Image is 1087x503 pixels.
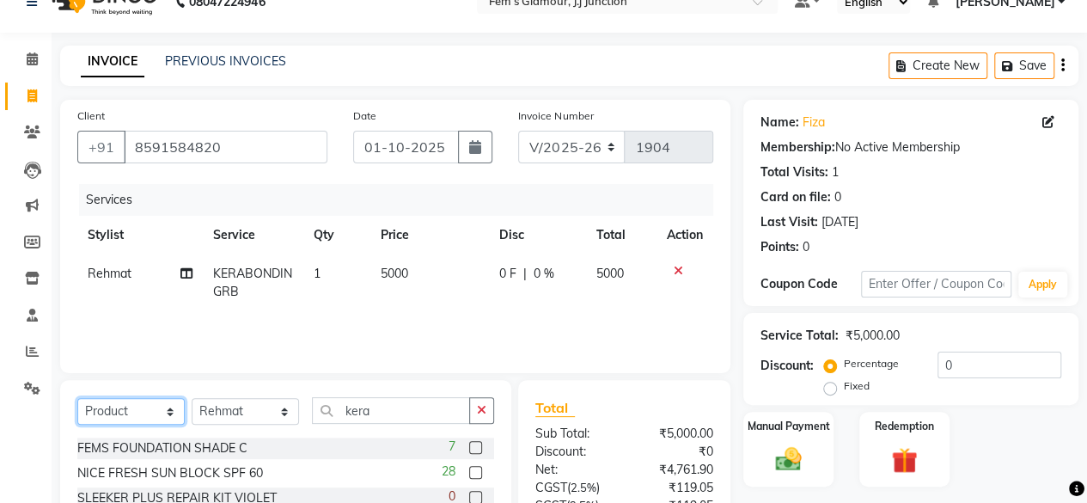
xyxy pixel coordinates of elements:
div: 0 [834,188,841,206]
th: Price [370,216,489,255]
button: Save [994,52,1054,79]
div: Last Visit: [760,213,818,231]
label: Fixed [844,378,870,394]
span: 28 [442,463,455,481]
div: Sub Total: [522,425,625,443]
input: Search by Name/Mobile/Email/Code [124,131,327,163]
div: ₹0 [624,443,726,461]
label: Client [77,108,105,124]
span: 0 % [534,265,554,283]
span: | [523,265,527,283]
div: Discount: [760,357,814,375]
div: ( ) [522,479,625,497]
button: Apply [1018,272,1067,298]
div: NICE FRESH SUN BLOCK SPF 60 [77,464,263,482]
div: ₹5,000.00 [846,327,900,345]
label: Percentage [844,356,899,371]
span: 7 [449,438,455,456]
span: CGST [535,480,567,495]
th: Qty [303,216,370,255]
a: PREVIOUS INVOICES [165,53,286,69]
img: _gift.svg [883,445,925,476]
div: Membership: [760,138,835,156]
div: No Active Membership [760,138,1061,156]
span: 0 F [499,265,516,283]
div: 0 [803,238,809,256]
div: Net: [522,461,625,479]
div: ₹119.05 [624,479,726,497]
div: 1 [832,163,839,181]
th: Disc [489,216,586,255]
th: Stylist [77,216,203,255]
a: Fiza [803,113,825,132]
span: Total [535,399,575,417]
span: 1 [314,266,321,281]
th: Service [203,216,303,255]
label: Date [353,108,376,124]
span: 5000 [381,266,408,281]
input: Enter Offer / Coupon Code [861,271,1011,298]
span: 5000 [596,266,624,281]
div: Discount: [522,443,625,461]
div: Points: [760,238,799,256]
label: Invoice Number [518,108,593,124]
div: Coupon Code [760,275,861,293]
button: +91 [77,131,125,163]
span: 2.5% [571,481,596,494]
div: Card on file: [760,188,831,206]
div: ₹4,761.90 [624,461,726,479]
div: Service Total: [760,327,839,345]
span: KERABONDINGRB [213,266,292,299]
th: Total [586,216,656,255]
label: Redemption [875,419,934,434]
img: _cash.svg [767,445,809,475]
div: Name: [760,113,799,132]
div: [DATE] [821,213,858,231]
div: Total Visits: [760,163,828,181]
div: Services [79,184,726,216]
label: Manual Payment [748,419,830,434]
div: ₹5,000.00 [624,425,726,443]
th: Action [656,216,713,255]
input: Search or Scan [312,397,470,424]
a: INVOICE [81,46,144,77]
button: Create New [889,52,987,79]
span: Rehmat [88,266,131,281]
div: FEMS FOUNDATION SHADE C [77,439,247,457]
